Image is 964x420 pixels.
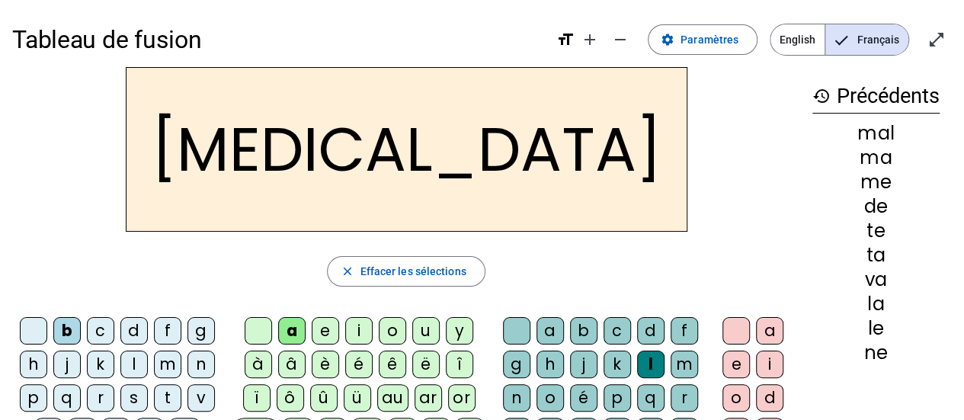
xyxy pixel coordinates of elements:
div: e [722,351,750,378]
div: ma [812,149,940,167]
div: p [604,384,631,412]
div: u [412,317,440,345]
div: l [120,351,148,378]
div: a [756,317,783,345]
span: Français [825,24,908,55]
mat-icon: remove [611,30,629,49]
div: r [671,384,698,412]
div: é [345,351,373,378]
div: a [278,317,306,345]
div: mal [812,124,940,143]
div: é [570,384,597,412]
div: ta [812,246,940,265]
div: d [637,317,665,345]
div: d [120,317,148,345]
div: o [379,317,406,345]
div: m [671,351,698,378]
div: me [812,173,940,191]
div: ê [379,351,406,378]
div: ar [415,384,442,412]
div: e [312,317,339,345]
div: g [503,351,530,378]
span: Paramètres [681,30,738,49]
div: f [154,317,181,345]
div: te [812,222,940,240]
div: b [53,317,81,345]
div: ô [277,384,304,412]
mat-icon: close [340,265,354,278]
div: n [187,351,215,378]
div: c [87,317,114,345]
div: m [154,351,181,378]
h1: Tableau de fusion [12,15,544,64]
div: la [812,295,940,313]
div: y [446,317,473,345]
div: p [20,384,47,412]
div: è [312,351,339,378]
div: g [187,317,215,345]
button: Paramètres [648,24,757,55]
div: n [503,384,530,412]
div: ü [344,384,371,412]
div: h [536,351,564,378]
div: k [604,351,631,378]
h3: Précédents [812,79,940,114]
button: Effacer les sélections [327,256,485,287]
button: Entrer en plein écran [921,24,952,55]
div: f [671,317,698,345]
div: o [722,384,750,412]
div: t [154,384,181,412]
div: l [637,351,665,378]
div: d [756,384,783,412]
div: a [536,317,564,345]
div: ne [812,344,940,362]
div: j [53,351,81,378]
div: q [637,384,665,412]
mat-icon: settings [661,33,674,46]
div: q [53,384,81,412]
div: â [278,351,306,378]
span: English [770,24,825,55]
div: o [536,384,564,412]
div: s [120,384,148,412]
div: le [812,319,940,338]
div: va [812,271,940,289]
div: b [570,317,597,345]
div: r [87,384,114,412]
div: ë [412,351,440,378]
h2: [MEDICAL_DATA] [126,67,687,232]
div: v [187,384,215,412]
div: c [604,317,631,345]
div: j [570,351,597,378]
button: Diminuer la taille de la police [605,24,636,55]
button: Augmenter la taille de la police [575,24,605,55]
mat-icon: history [812,87,831,105]
div: or [448,384,476,412]
div: ï [243,384,271,412]
mat-icon: format_size [556,30,575,49]
div: de [812,197,940,216]
mat-button-toggle-group: Language selection [770,24,909,56]
mat-icon: add [581,30,599,49]
div: û [310,384,338,412]
span: Effacer les sélections [360,262,466,281]
mat-icon: open_in_full [927,30,946,49]
div: î [446,351,473,378]
div: h [20,351,47,378]
div: i [345,317,373,345]
div: à [245,351,272,378]
div: i [756,351,783,378]
div: k [87,351,114,378]
div: au [377,384,408,412]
